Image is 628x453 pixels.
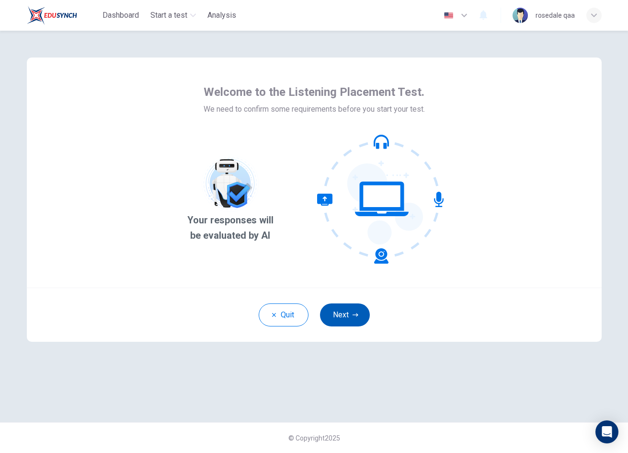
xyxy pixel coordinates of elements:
[513,8,528,23] img: Profile picture
[288,434,340,442] span: © Copyright 2025
[150,10,187,21] span: Start a test
[207,10,236,21] span: Analysis
[204,84,424,100] span: Welcome to the Listening Placement Test.
[443,12,455,19] img: en
[147,7,200,24] button: Start a test
[595,420,618,443] div: Open Intercom Messenger
[320,303,370,326] button: Next
[27,6,77,25] img: Rosedale logo
[99,7,143,24] button: Dashboard
[103,10,139,21] span: Dashboard
[259,303,308,326] button: Quit
[204,104,425,115] span: We need to confirm some requirements before you start your test.
[202,155,259,212] img: AI picture
[182,212,279,243] span: Your responses will be evaluated by AI
[27,6,99,25] a: Rosedale logo
[204,7,240,24] button: Analysis
[536,10,575,21] div: rosedale qaa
